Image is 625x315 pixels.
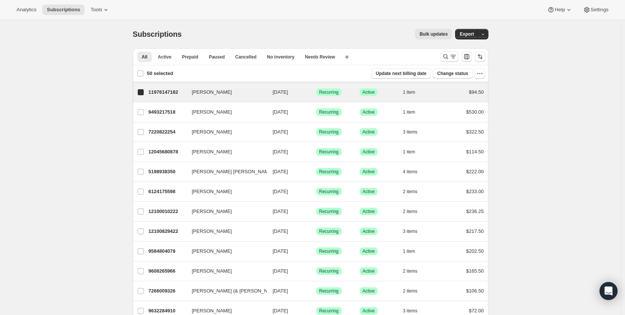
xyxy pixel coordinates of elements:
span: [PERSON_NAME] [192,267,232,275]
button: Settings [579,4,613,15]
span: $222.00 [466,169,484,174]
button: 1 item [403,246,424,256]
span: Recurring [319,268,339,274]
button: 2 items [403,186,426,197]
div: 7266009326[PERSON_NAME] (& [PERSON_NAME]) [PERSON_NAME] ([PERSON_NAME])[DATE]SuccessRecurringSucc... [149,286,484,296]
span: Recurring [319,109,339,115]
p: 12100829422 [149,228,186,235]
p: 50 selected [147,70,173,77]
span: [PERSON_NAME] [PERSON_NAME] [192,168,273,175]
button: 1 item [403,107,424,117]
button: [PERSON_NAME] [187,86,262,98]
span: 2 items [403,208,418,214]
button: Subscriptions [42,4,85,15]
p: 9493217518 [149,108,186,116]
span: $72.00 [469,308,484,313]
span: Active [363,268,375,274]
span: $322.50 [466,129,484,135]
span: Tools [91,7,102,13]
span: [DATE] [273,208,288,214]
span: Recurring [319,89,339,95]
span: [DATE] [273,308,288,313]
span: [DATE] [273,169,288,174]
div: 9584804078[PERSON_NAME][DATE]SuccessRecurringSuccessActive1 item$202.50 [149,246,484,256]
button: [PERSON_NAME] [PERSON_NAME] [187,166,262,178]
div: 11976147182[PERSON_NAME][DATE]SuccessRecurringSuccessActive1 item$94.50 [149,87,484,97]
span: Active [363,109,375,115]
button: 2 items [403,206,426,217]
span: [DATE] [273,228,288,234]
span: No inventory [267,54,294,60]
span: 1 item [403,149,415,155]
span: $94.50 [469,89,484,95]
span: Cancelled [235,54,257,60]
span: [PERSON_NAME] [192,228,232,235]
button: Export [455,29,478,39]
span: [DATE] [273,129,288,135]
span: Bulk updates [420,31,448,37]
button: 2 items [403,286,426,296]
span: $165.50 [466,268,484,274]
span: $530.00 [466,109,484,115]
span: Recurring [319,308,339,314]
p: 9632284910 [149,307,186,315]
button: [PERSON_NAME] [187,106,262,118]
span: Analytics [16,7,36,13]
span: Recurring [319,149,339,155]
p: 6124175598 [149,188,186,195]
p: 11976147182 [149,88,186,96]
button: Sort the results [475,51,485,62]
button: Customize table column order and visibility [461,51,472,62]
span: Active [363,169,375,175]
span: Help [555,7,565,13]
span: 2 items [403,288,418,294]
button: Update next billing date [371,68,431,79]
button: Analytics [12,4,41,15]
p: 5198938350 [149,168,186,175]
span: Active [363,129,375,135]
span: Active [363,208,375,214]
span: $236.25 [466,208,484,214]
span: Needs Review [305,54,335,60]
button: [PERSON_NAME] [187,205,262,217]
div: 6124175598[PERSON_NAME][DATE]SuccessRecurringSuccessActive2 items$233.00 [149,186,484,197]
span: [PERSON_NAME] [192,188,232,195]
button: Create new view [341,52,353,62]
button: Tools [86,4,114,15]
span: $114.50 [466,149,484,154]
span: Active [363,248,375,254]
span: 4 items [403,169,418,175]
span: Recurring [319,129,339,135]
button: Search and filter results [440,51,458,62]
button: 3 items [403,226,426,237]
span: 2 items [403,268,418,274]
button: 4 items [403,166,426,177]
div: 12100829422[PERSON_NAME][DATE]SuccessRecurringSuccessActive3 items$217.50 [149,226,484,237]
div: 7220822254[PERSON_NAME][DATE]SuccessRecurringSuccessActive3 items$322.50 [149,127,484,137]
button: 3 items [403,127,426,137]
span: $106.50 [466,288,484,294]
span: Settings [591,7,609,13]
span: $202.50 [466,248,484,254]
span: [DATE] [273,268,288,274]
div: Open Intercom Messenger [600,282,618,300]
button: [PERSON_NAME] (& [PERSON_NAME]) [PERSON_NAME] ([PERSON_NAME]) [187,285,262,297]
span: [PERSON_NAME] [192,88,232,96]
span: 2 items [403,189,418,195]
div: 12045680878[PERSON_NAME][DATE]SuccessRecurringSuccessActive1 item$114.50 [149,147,484,157]
span: Export [460,31,474,37]
span: Update next billing date [376,70,426,76]
span: Recurring [319,288,339,294]
span: $233.00 [466,189,484,194]
span: [DATE] [273,89,288,95]
span: 1 item [403,109,415,115]
span: [DATE] [273,248,288,254]
span: $217.50 [466,228,484,234]
p: 7220822254 [149,128,186,136]
span: [DATE] [273,288,288,294]
p: 9584804078 [149,247,186,255]
span: [PERSON_NAME] [192,307,232,315]
span: 1 item [403,248,415,254]
span: Active [363,149,375,155]
button: 1 item [403,87,424,97]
